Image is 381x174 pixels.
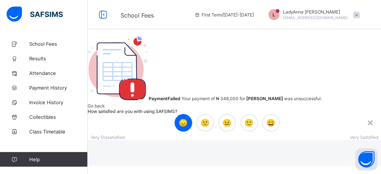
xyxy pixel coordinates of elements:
[7,7,63,22] img: safsims
[88,109,177,114] span: How satisfied are you with using SAFSIMS?
[29,70,88,76] span: Attendance
[223,118,232,127] span: 😐
[273,12,275,18] span: L
[29,41,88,47] span: School Fees
[29,99,88,105] span: Invoice History
[148,96,182,101] span: Payment Failed
[29,56,88,61] span: Results
[359,147,374,153] span: Submit
[350,135,378,140] span: Very Satisfied
[182,96,322,101] span: Your payment of for was unsuccessful .
[29,85,88,91] span: Payment History
[194,12,254,18] span: session/term information
[283,15,348,20] span: [EMAIL_ADDRESS][DOMAIN_NAME]
[267,118,276,127] span: 😄
[355,148,377,170] button: Open asap
[121,12,154,19] span: School Fees
[179,118,188,127] span: 😞
[283,9,348,15] span: LadyAnne [PERSON_NAME]
[245,118,254,127] span: 🙂
[29,129,88,135] span: Class Timetable
[216,96,239,101] span: ₦ 348,000
[367,116,374,128] div: ×
[29,156,87,162] span: Help
[88,37,148,100] img: payment_failed.1d84f8785007ea070f32b7dd58d4da74.svg
[245,96,284,101] span: [PERSON_NAME]
[88,103,105,109] span: Go back
[201,118,210,127] span: 🙁
[91,135,125,140] span: Very Dissatisfied
[29,114,88,120] span: Collectibles
[261,9,363,20] div: LadyAnne Madu-Momoh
